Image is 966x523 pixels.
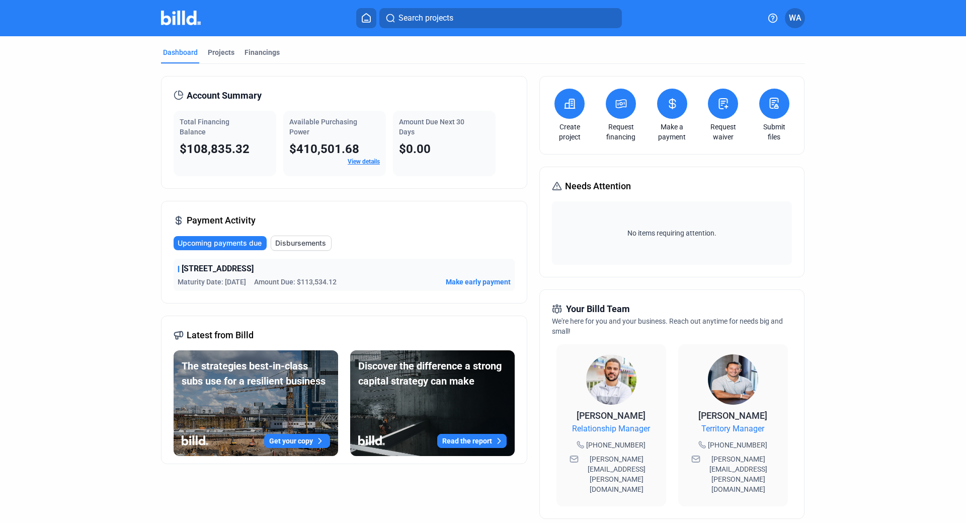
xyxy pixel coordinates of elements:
div: The strategies best-in-class subs use for a resilient business [182,358,330,389]
span: [PERSON_NAME][EMAIL_ADDRESS][PERSON_NAME][DOMAIN_NAME] [702,454,775,494]
span: Territory Manager [701,423,764,435]
a: Request financing [603,122,638,142]
div: Projects [208,47,234,57]
span: $410,501.68 [289,142,359,156]
a: View details [348,158,380,165]
a: Request waiver [705,122,741,142]
span: WA [789,12,801,24]
button: Disbursements [271,236,332,251]
span: [PERSON_NAME][EMAIL_ADDRESS][PERSON_NAME][DOMAIN_NAME] [581,454,653,494]
span: $0.00 [399,142,431,156]
span: Available Purchasing Power [289,118,357,136]
span: Upcoming payments due [178,238,262,248]
span: $108,835.32 [180,142,250,156]
span: [STREET_ADDRESS] [182,263,254,275]
div: Financings [245,47,280,57]
span: We're here for you and your business. Reach out anytime for needs big and small! [552,317,783,335]
span: Payment Activity [187,213,256,228]
span: Maturity Date: [DATE] [178,277,246,287]
span: Needs Attention [565,179,631,193]
span: [PHONE_NUMBER] [586,440,646,450]
img: Territory Manager [708,354,758,405]
button: Search projects [379,8,622,28]
a: Submit files [757,122,792,142]
button: Read the report [437,434,507,448]
img: Billd Company Logo [161,11,201,25]
a: Make a payment [655,122,690,142]
button: Make early payment [446,277,511,287]
button: Upcoming payments due [174,236,267,250]
span: Amount Due: $113,534.12 [254,277,337,287]
button: WA [785,8,805,28]
span: Total Financing Balance [180,118,229,136]
span: No items requiring attention. [556,228,787,238]
span: Your Billd Team [566,302,630,316]
button: Get your copy [264,434,330,448]
span: [PHONE_NUMBER] [708,440,767,450]
span: Amount Due Next 30 Days [399,118,464,136]
span: Account Summary [187,89,262,103]
span: [PERSON_NAME] [577,410,646,421]
a: Create project [552,122,587,142]
span: Search projects [398,12,453,24]
span: Latest from Billd [187,328,254,342]
span: Relationship Manager [572,423,650,435]
div: Discover the difference a strong capital strategy can make [358,358,507,389]
img: Relationship Manager [586,354,636,405]
div: Dashboard [163,47,198,57]
span: Disbursements [275,238,326,248]
span: [PERSON_NAME] [698,410,767,421]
